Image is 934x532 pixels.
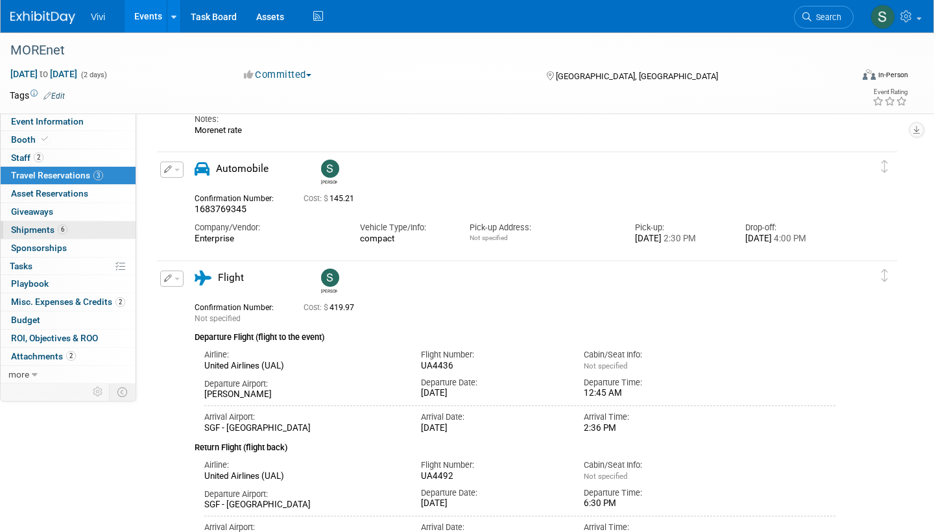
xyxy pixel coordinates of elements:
a: Tasks [1,258,136,275]
div: Arrival Date: [421,411,564,423]
span: Not specified [195,314,241,323]
td: Tags [10,89,65,102]
span: 2 [66,351,76,361]
i: Booth reservation complete [42,136,48,143]
div: Departure Time: [584,487,727,499]
div: Departure Date: [421,377,564,389]
div: Morenet rate [195,125,835,136]
button: Committed [239,68,317,82]
span: Event Information [11,116,84,127]
div: Cabin/Seat Info: [584,459,727,471]
div: Confirmation Number: [195,299,284,313]
div: Departure Airport: [204,378,401,390]
div: Airline: [204,349,401,361]
div: [PERSON_NAME] [204,389,401,400]
div: Pick-up Address: [470,222,616,234]
span: Automobile [216,163,269,175]
div: Sandra Wimer [321,178,337,185]
div: Arrival Airport: [204,411,401,423]
div: 12:45 AM [584,388,727,399]
span: Tasks [10,261,32,271]
div: Enterprise [195,234,341,245]
div: [DATE] [421,423,564,434]
div: MOREnet [6,39,832,62]
span: 1683769345 [195,204,246,214]
span: ROI, Objectives & ROO [11,333,98,343]
span: Staff [11,152,43,163]
img: Sara Membreno [870,5,895,29]
span: Playbook [11,278,49,289]
div: [DATE] [421,498,564,509]
div: UA4492 [421,471,564,482]
span: (2 days) [80,71,107,79]
span: Sponsorships [11,243,67,253]
div: Flight Number: [421,459,564,471]
span: [DATE] [DATE] [10,68,78,80]
div: Departure Date: [421,487,564,499]
span: to [38,69,50,79]
span: 6 [58,224,67,234]
div: Arrival Time: [584,411,727,423]
img: Sandra Wimer [321,160,339,178]
div: Sandra Wimer [318,269,341,294]
a: Misc. Expenses & Credits2 [1,293,136,311]
span: 2:30 PM [662,234,696,243]
div: Drop-off: [745,222,836,234]
a: more [1,366,136,383]
div: compact [360,234,451,244]
div: [DATE] [635,234,726,245]
div: [DATE] [421,388,564,399]
span: 4:00 PM [772,234,806,243]
span: 419.97 [304,303,359,312]
div: Sandra Wimer [318,160,341,185]
span: 145.21 [304,194,359,203]
a: Sponsorships [1,239,136,257]
a: Asset Reservations [1,185,136,202]
span: 2 [115,297,125,307]
div: Cabin/Seat Info: [584,349,727,361]
span: Attachments [11,351,76,361]
a: Budget [1,311,136,329]
span: Booth [11,134,51,145]
div: 2:36 PM [584,423,727,434]
img: ExhibitDay [10,11,75,24]
div: Flight Number: [421,349,564,361]
div: 6:30 PM [584,498,727,509]
div: Pick-up: [635,222,726,234]
div: United Airlines (UAL) [204,471,401,482]
span: Giveaways [11,206,53,217]
a: Staff2 [1,149,136,167]
span: Cost: $ [304,194,329,203]
span: Asset Reservations [11,188,88,199]
span: Budget [11,315,40,325]
td: Personalize Event Tab Strip [87,383,110,400]
span: Flight [218,272,244,284]
i: Automobile [195,162,210,176]
div: [DATE] [745,234,836,245]
span: Misc. Expenses & Credits [11,296,125,307]
span: [GEOGRAPHIC_DATA], [GEOGRAPHIC_DATA] [556,71,718,81]
a: Booth [1,131,136,149]
span: Travel Reservations [11,170,103,180]
div: Sandra Wimer [321,287,337,294]
div: United Airlines (UAL) [204,361,401,372]
i: Click and drag to move item [881,160,888,173]
i: Flight [195,271,211,285]
span: Not specified [584,472,627,481]
a: Attachments2 [1,348,136,365]
a: Event Information [1,113,136,130]
div: Event Format [774,67,908,87]
i: Click and drag to move item [881,269,888,282]
div: SGF - [GEOGRAPHIC_DATA] [204,500,401,511]
a: ROI, Objectives & ROO [1,330,136,347]
span: 2 [34,152,43,162]
span: 3 [93,171,103,180]
span: more [8,369,29,380]
div: Departure Flight (flight to the event) [195,324,835,344]
div: Confirmation Number: [195,190,284,204]
a: Travel Reservations3 [1,167,136,184]
span: Vivi [91,12,105,22]
div: Return Flight (flight back) [195,434,835,454]
div: Notes: [195,114,835,125]
div: SGF - [GEOGRAPHIC_DATA] [204,423,401,434]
